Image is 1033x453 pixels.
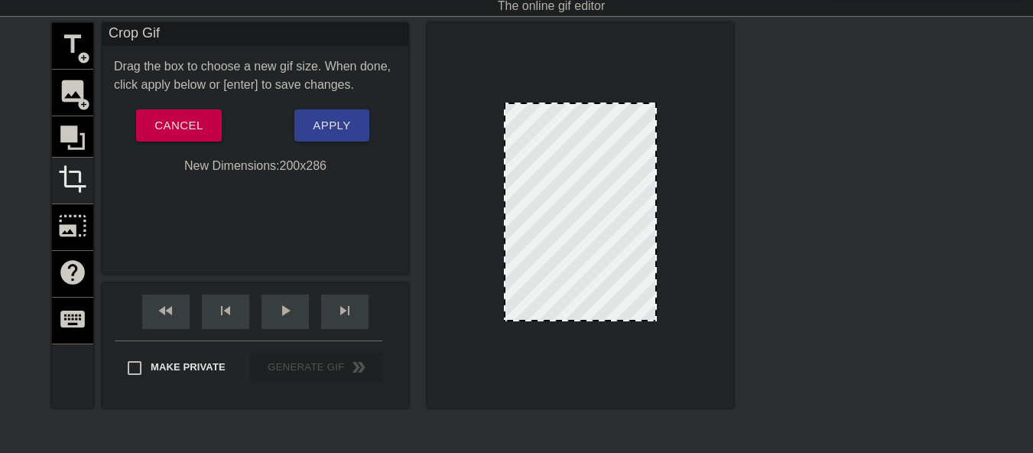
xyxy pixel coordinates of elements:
span: Apply [313,116,350,135]
span: crop [58,165,87,194]
span: skip_previous [216,301,235,320]
div: Crop Gif [102,23,408,46]
div: Drag the box to choose a new gif size. When done, click apply below or [enter] to save changes. [102,57,408,94]
span: Cancel [154,116,203,135]
span: Make Private [151,360,226,375]
button: Cancel [136,109,221,142]
span: play_arrow [276,301,294,320]
div: New Dimensions: 200 x 286 [102,157,408,175]
span: skip_next [336,301,354,320]
span: fast_rewind [157,301,175,320]
button: Apply [294,109,369,142]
